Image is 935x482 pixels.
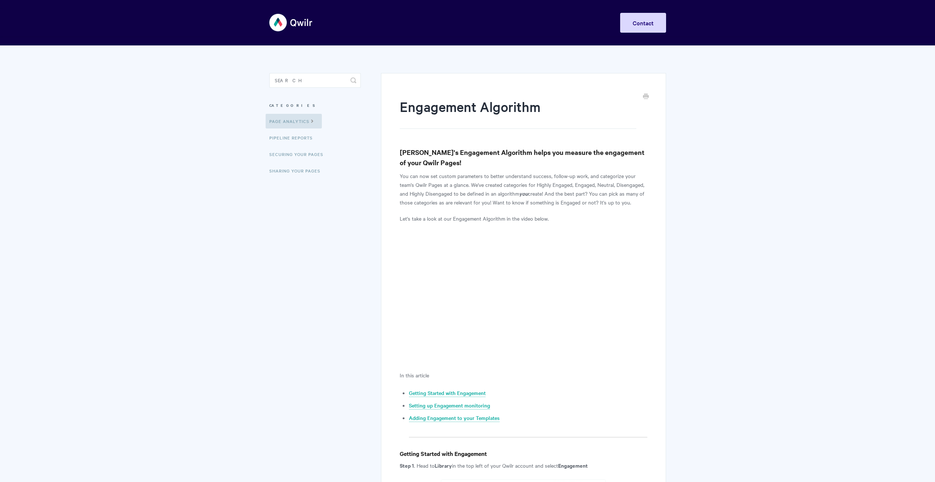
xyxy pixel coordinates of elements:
h3: Categories [269,99,361,112]
strong: you [519,189,528,197]
h4: Getting Started with Engagement [400,449,647,458]
a: Setting up Engagement monitoring [409,402,490,410]
p: Let's take a look at our Engagement Algorithm in the video below. [400,214,647,223]
a: Pipeline reports [269,130,318,145]
a: Adding Engagement to your Templates [409,414,500,422]
a: Sharing Your Pages [269,163,326,178]
input: Search [269,73,361,88]
p: . Head to in the top left of your Qwilr account and select [400,461,647,470]
a: Contact [620,13,666,33]
p: In this article [400,371,647,380]
a: Securing Your Pages [269,147,329,162]
strong: Engagement [558,461,588,469]
a: Print this Article [643,93,649,101]
p: You can now set custom parameters to better understand success, follow-up work, and categorize yo... [400,171,647,207]
img: Qwilr Help Center [269,9,313,36]
h1: Engagement Algorithm [400,97,636,129]
strong: Step 1 [400,461,414,469]
h3: [PERSON_NAME]'s Engagement Algorithm helps you measure the engagement of your Qwilr Pages! [400,147,647,168]
strong: Library [435,461,452,469]
a: Page Analytics [266,114,322,128]
a: Getting Started with Engagement [409,389,486,397]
